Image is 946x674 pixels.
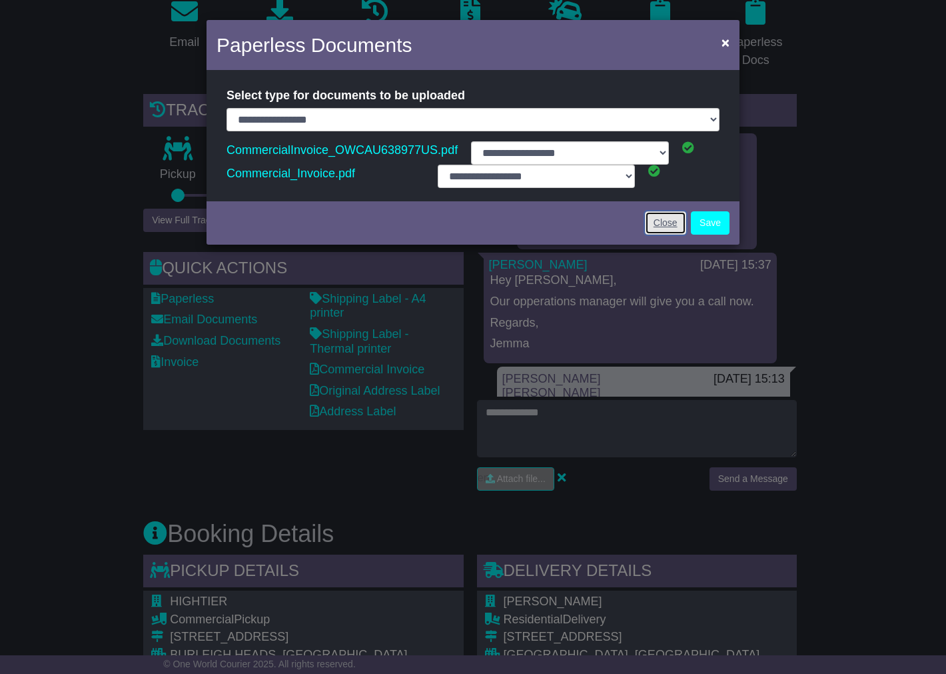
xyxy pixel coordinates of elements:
button: Close [715,29,736,56]
label: Select type for documents to be uploaded [227,83,465,108]
a: Commercial_Invoice.pdf [227,163,355,183]
a: CommercialInvoice_OWCAU638977US.pdf [227,140,458,160]
button: Save [691,211,729,235]
a: Close [645,211,686,235]
span: × [721,35,729,50]
h4: Paperless Documents [217,30,412,60]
